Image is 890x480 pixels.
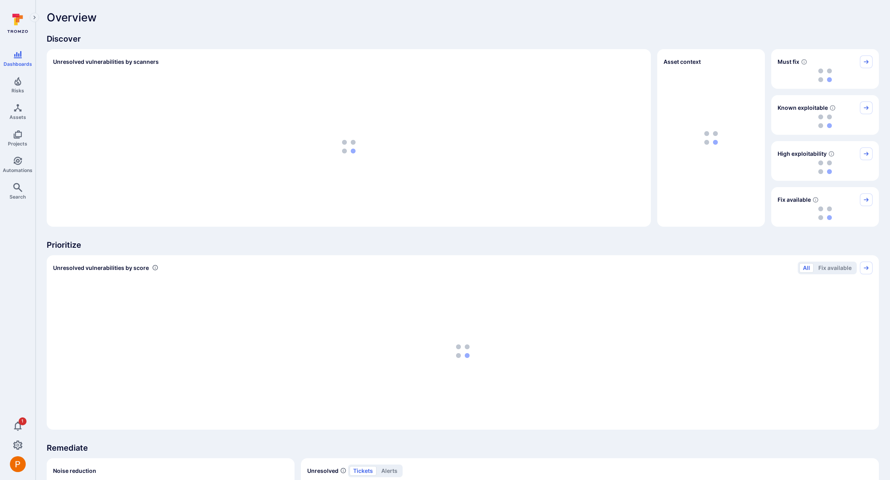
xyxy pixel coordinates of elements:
span: 1 [19,417,27,425]
div: High exploitability [771,141,879,181]
button: Fix available [815,263,855,273]
span: Projects [8,141,27,147]
div: Known exploitable [771,95,879,135]
img: Loading... [342,140,356,153]
img: Loading... [818,161,832,174]
span: Noise reduction [53,467,96,474]
img: ACg8ocICMCW9Gtmm-eRbQDunRucU07-w0qv-2qX63v-oG-s=s96-c [10,456,26,472]
img: Loading... [818,69,832,82]
svg: Risk score >=40 , missed SLA [801,59,807,65]
svg: EPSS score ≥ 0.7 [828,151,835,157]
div: Must fix [771,49,879,89]
span: Fix available [778,196,811,204]
button: tickets [350,466,377,476]
button: Expand navigation menu [30,13,39,22]
span: Assets [10,114,26,120]
div: loading spinner [778,160,873,174]
h2: Unresolved [307,467,339,475]
span: Asset context [664,58,701,66]
span: Dashboards [4,61,32,67]
span: Must fix [778,58,799,66]
svg: Confirmed exploitable by KEV [829,105,836,111]
div: loading spinner [778,68,873,82]
span: Prioritize [47,239,879,251]
i: Expand navigation menu [32,14,37,21]
span: Search [10,194,26,200]
span: Number of unresolved items by priority and days open [340,467,346,475]
span: Overview [47,11,97,24]
img: Loading... [818,115,832,128]
span: Risks [11,88,24,94]
div: loading spinner [53,279,873,423]
span: Known exploitable [778,104,828,112]
img: Loading... [456,344,470,358]
div: Number of vulnerabilities in status 'Open' 'Triaged' and 'In process' grouped by score [152,264,158,272]
div: Peter Baker [10,456,26,472]
div: loading spinner [53,73,645,220]
button: alerts [378,466,401,476]
svg: Vulnerabilities with fix available [812,197,819,203]
div: loading spinner [778,206,873,220]
h2: Unresolved vulnerabilities by scanners [53,58,159,66]
span: Automations [3,167,32,173]
span: Discover [47,33,879,44]
img: Loading... [818,207,832,220]
span: High exploitability [778,150,827,158]
button: All [799,263,814,273]
div: loading spinner [778,114,873,128]
div: Fix available [771,187,879,227]
span: Remediate [47,442,879,453]
span: Unresolved vulnerabilities by score [53,264,149,272]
